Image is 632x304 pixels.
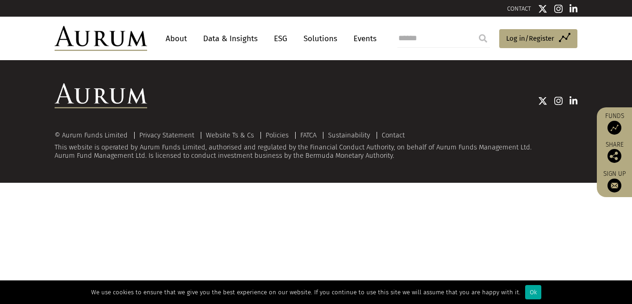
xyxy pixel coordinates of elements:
img: Twitter icon [538,4,547,13]
a: Funds [601,112,627,135]
img: Instagram icon [554,4,563,13]
img: Aurum Logo [55,83,147,108]
img: Linkedin icon [570,4,578,13]
a: CONTACT [507,5,531,12]
a: Policies [266,131,289,139]
div: This website is operated by Aurum Funds Limited, authorised and regulated by the Financial Conduc... [55,131,577,160]
a: Privacy Statement [139,131,194,139]
a: Data & Insights [198,30,262,47]
span: Log in/Register [506,33,554,44]
a: FATCA [300,131,316,139]
img: Share this post [607,149,621,163]
div: © Aurum Funds Limited [55,132,132,139]
a: Sign up [601,170,627,192]
a: Log in/Register [499,29,577,49]
a: Contact [382,131,405,139]
img: Linkedin icon [570,96,578,105]
div: Share [601,142,627,163]
a: Solutions [299,30,342,47]
a: Website Ts & Cs [206,131,254,139]
img: Aurum [55,26,147,51]
a: About [161,30,192,47]
a: Events [349,30,377,47]
a: Sustainability [328,131,370,139]
input: Submit [474,29,492,48]
img: Instagram icon [554,96,563,105]
a: ESG [269,30,292,47]
img: Access Funds [607,121,621,135]
img: Sign up to our newsletter [607,179,621,192]
img: Twitter icon [538,96,547,105]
